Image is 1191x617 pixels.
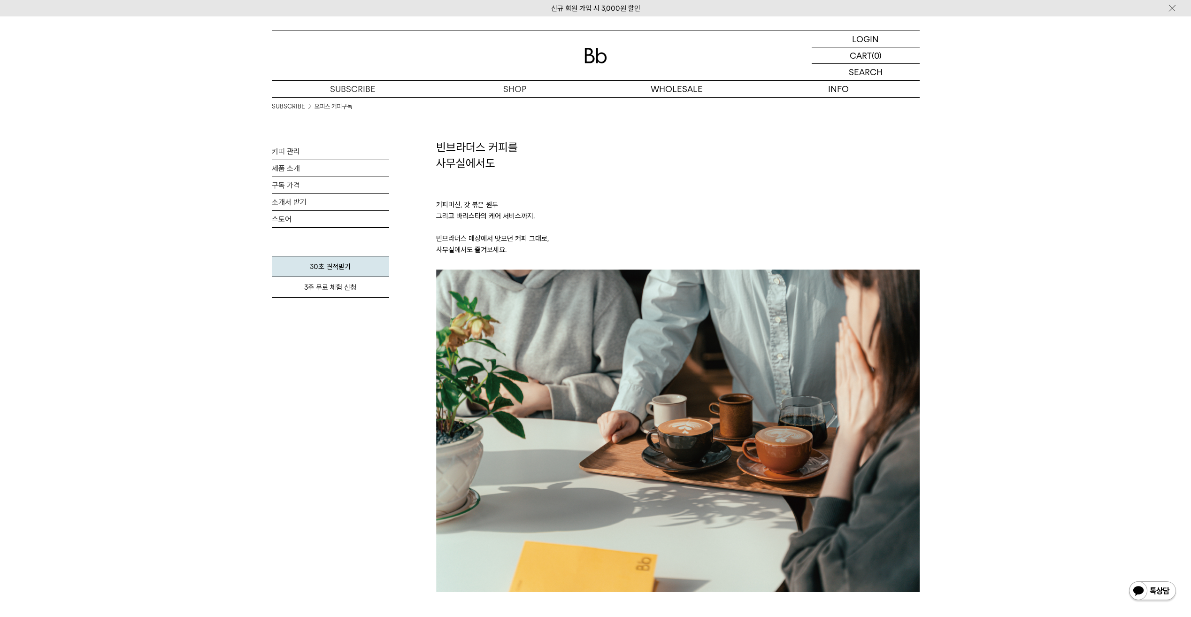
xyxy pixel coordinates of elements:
[272,102,305,111] a: SUBSCRIBE
[551,4,640,13] a: 신규 회원 가입 시 3,000원 할인
[272,143,389,160] a: 커피 관리
[584,48,607,63] img: 로고
[850,47,872,63] p: CART
[1128,580,1177,603] img: 카카오톡 채널 1:1 채팅 버튼
[436,270,920,592] img: 빈브라더스 오피스 메인 이미지
[434,81,596,97] a: SHOP
[272,211,389,227] a: 스토어
[315,102,352,111] a: 오피스 커피구독
[272,160,389,177] a: 제품 소개
[272,177,389,193] a: 구독 가격
[758,81,920,97] p: INFO
[272,81,434,97] a: SUBSCRIBE
[272,194,389,210] a: 소개서 받기
[812,47,920,64] a: CART (0)
[872,47,882,63] p: (0)
[272,277,389,298] a: 3주 무료 체험 신청
[852,31,879,47] p: LOGIN
[436,171,920,270] p: 커피머신, 갓 볶은 원두 그리고 바리스타의 케어 서비스까지. 빈브라더스 매장에서 맛보던 커피 그대로, 사무실에서도 즐겨보세요.
[849,64,883,80] p: SEARCH
[596,81,758,97] p: WHOLESALE
[272,256,389,277] a: 30초 견적받기
[812,31,920,47] a: LOGIN
[436,139,920,171] h2: 빈브라더스 커피를 사무실에서도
